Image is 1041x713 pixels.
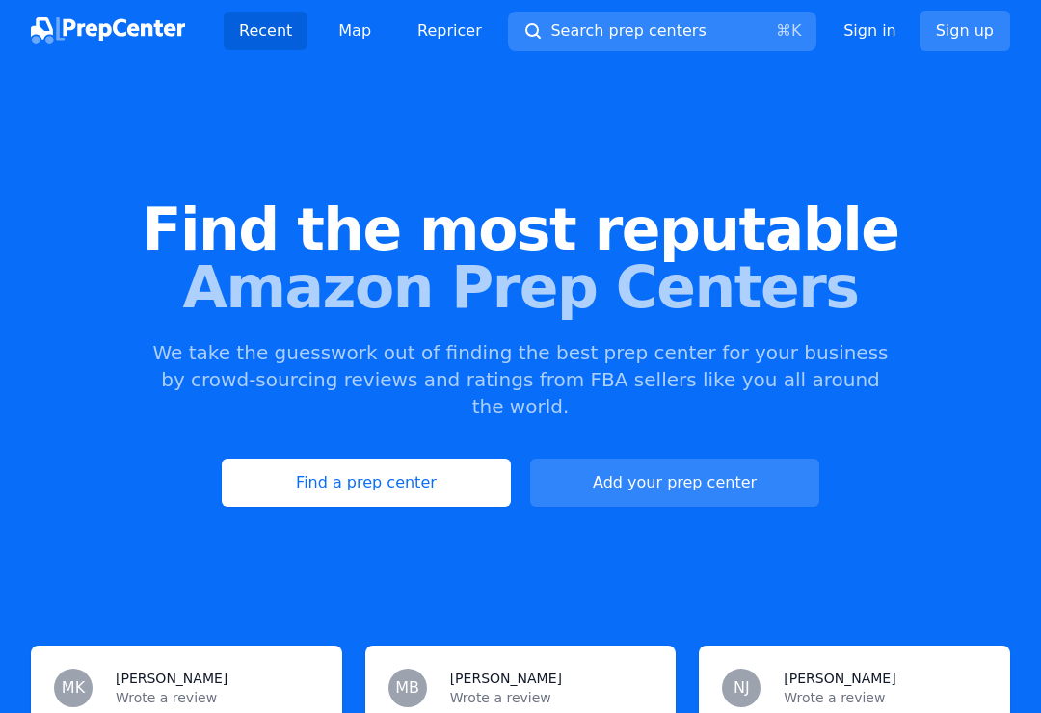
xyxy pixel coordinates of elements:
[323,12,387,50] a: Map
[116,669,227,688] h3: [PERSON_NAME]
[62,680,85,696] span: MK
[402,12,497,50] a: Repricer
[31,258,1010,316] span: Amazon Prep Centers
[508,12,816,51] button: Search prep centers⌘K
[222,459,511,507] a: Find a prep center
[791,21,802,40] kbd: K
[734,680,750,696] span: NJ
[116,688,319,707] p: Wrote a review
[450,688,654,707] p: Wrote a review
[843,19,896,42] a: Sign in
[31,17,185,44] img: PrepCenter
[920,11,1010,51] a: Sign up
[530,459,819,507] a: Add your prep center
[776,21,791,40] kbd: ⌘
[224,12,307,50] a: Recent
[784,688,987,707] p: Wrote a review
[150,339,891,420] p: We take the guesswork out of finding the best prep center for your business by crowd-sourcing rev...
[395,680,419,696] span: MB
[31,200,1010,258] span: Find the most reputable
[450,669,562,688] h3: [PERSON_NAME]
[784,669,895,688] h3: [PERSON_NAME]
[550,19,706,42] span: Search prep centers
